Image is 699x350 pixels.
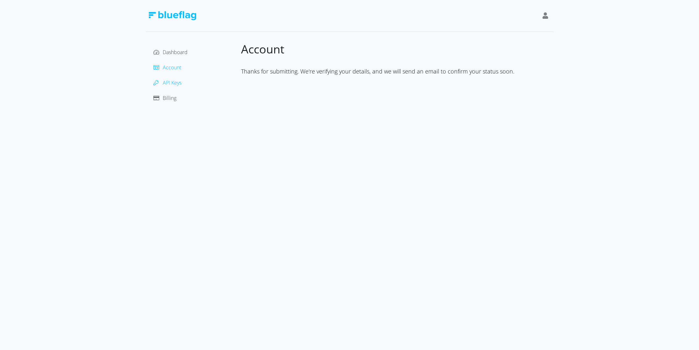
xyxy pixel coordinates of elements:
div: Thanks for submitting. We're verifying your details, and we will send an email to confirm your st... [241,67,553,76]
img: Blue Flag Logo [148,11,196,20]
span: Billing [163,94,177,101]
a: Dashboard [153,49,188,56]
a: Billing [153,94,177,101]
a: API Keys [153,79,182,86]
span: API Keys [163,79,182,86]
a: Account [153,64,182,71]
span: Dashboard [163,49,188,56]
span: Account [241,41,285,57]
span: Account [163,64,182,71]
